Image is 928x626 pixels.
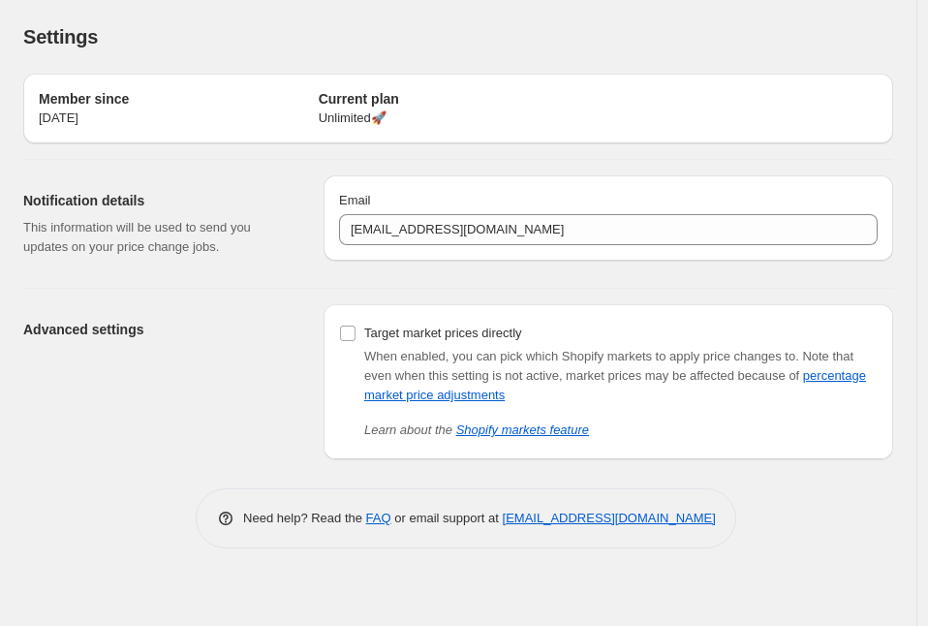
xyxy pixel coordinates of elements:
p: This information will be used to send you updates on your price change jobs. [23,218,293,257]
i: Learn about the [364,423,589,437]
span: or email support at [391,511,503,525]
p: [DATE] [39,109,319,128]
span: Email [339,193,371,207]
a: Shopify markets feature [456,423,589,437]
span: When enabled, you can pick which Shopify markets to apply price changes to. [364,349,799,363]
span: Target market prices directly [364,326,522,340]
p: Unlimited 🚀 [319,109,599,128]
span: Settings [23,26,98,47]
h2: Current plan [319,89,599,109]
a: FAQ [366,511,391,525]
h2: Member since [39,89,319,109]
span: Need help? Read the [243,511,366,525]
span: Note that even when this setting is not active, market prices may be affected because of [364,349,866,402]
a: [EMAIL_ADDRESS][DOMAIN_NAME] [503,511,716,525]
h2: Advanced settings [23,320,293,339]
h2: Notification details [23,191,293,210]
